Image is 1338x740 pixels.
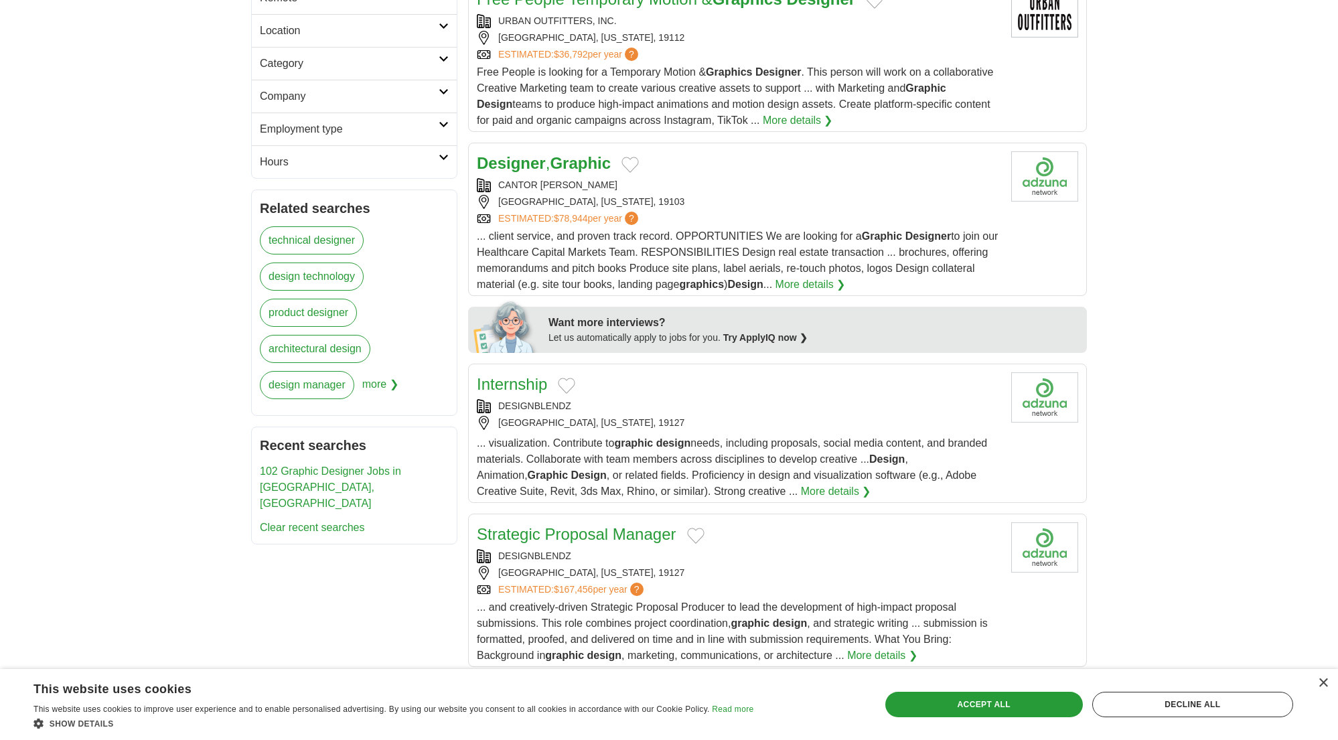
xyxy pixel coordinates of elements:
[869,453,905,465] strong: Design
[473,299,538,353] img: apply-iq-scientist.png
[477,230,998,290] span: ... client service, and proven track record. OPPORTUNITIES We are looking for a to join our Healt...
[528,469,568,481] strong: Graphic
[477,154,546,172] strong: Designer
[1011,372,1078,423] img: Company logo
[625,212,638,225] span: ?
[260,263,364,291] a: design technology
[679,279,724,290] strong: graphics
[731,617,769,629] strong: graphic
[1011,151,1078,202] img: Company logo
[252,145,457,178] a: Hours
[477,566,1000,580] div: [GEOGRAPHIC_DATA], [US_STATE], 19127
[252,80,457,113] a: Company
[548,315,1079,331] div: Want more interviews?
[260,522,365,533] a: Clear recent searches
[1318,678,1328,688] div: Close
[477,416,1000,430] div: [GEOGRAPHIC_DATA], [US_STATE], 19127
[587,650,622,661] strong: design
[885,692,1083,717] div: Accept all
[905,230,951,242] strong: Designer
[260,226,364,254] a: technical designer
[548,331,1079,345] div: Let us automatically apply to jobs for you.
[545,650,584,661] strong: graphic
[630,583,644,596] span: ?
[477,437,987,497] span: ... visualization. Contribute to needs, including proposals, social media content, and branded ma...
[50,719,114,729] span: Show details
[571,469,607,481] strong: Design
[862,230,902,242] strong: Graphic
[727,279,763,290] strong: Design
[801,484,871,500] a: More details ❯
[33,717,753,730] div: Show details
[260,154,439,170] h2: Hours
[498,583,646,597] a: ESTIMATED:$167,456per year?
[477,178,1000,192] div: CANTOR [PERSON_NAME]
[260,88,439,104] h2: Company
[477,375,547,393] a: Internship
[477,525,676,543] a: Strategic Proposal Manager
[260,56,439,72] h2: Category
[252,47,457,80] a: Category
[498,15,617,26] a: URBAN OUTFITTERS, INC.
[554,584,593,595] span: $167,456
[498,48,641,62] a: ESTIMATED:$36,792per year?
[755,66,801,78] strong: Designer
[550,154,611,172] strong: Graphic
[362,371,398,407] span: more ❯
[614,437,653,449] strong: graphic
[477,154,611,172] a: Designer,Graphic
[477,601,988,661] span: ... and creatively-driven Strategic Proposal Producer to lead the development of high-impact prop...
[260,198,449,218] h2: Related searches
[1011,522,1078,573] img: Company logo
[477,31,1000,45] div: [GEOGRAPHIC_DATA], [US_STATE], 19112
[723,332,808,343] a: Try ApplyIQ now ❯
[763,113,833,129] a: More details ❯
[706,66,752,78] strong: Graphics
[260,335,370,363] a: architectural design
[477,195,1000,209] div: [GEOGRAPHIC_DATA], [US_STATE], 19103
[558,378,575,394] button: Add to favorite jobs
[621,157,639,173] button: Add to favorite jobs
[260,23,439,39] h2: Location
[477,98,512,110] strong: Design
[477,399,1000,413] div: DESIGNBLENDZ
[252,14,457,47] a: Location
[773,617,808,629] strong: design
[1092,692,1293,717] div: Decline all
[260,121,439,137] h2: Employment type
[687,528,704,544] button: Add to favorite jobs
[252,113,457,145] a: Employment type
[712,705,753,714] a: Read more, opens a new window
[656,437,691,449] strong: design
[847,648,917,664] a: More details ❯
[477,66,993,126] span: Free People is looking for a Temporary Motion & . This person will work on a collaborative Creati...
[554,49,588,60] span: $36,792
[260,299,357,327] a: product designer
[905,82,946,94] strong: Graphic
[775,277,846,293] a: More details ❯
[260,435,449,455] h2: Recent searches
[260,371,354,399] a: design manager
[477,549,1000,563] div: DESIGNBLENDZ
[498,212,641,226] a: ESTIMATED:$78,944per year?
[260,465,401,509] a: 102 Graphic Designer Jobs in [GEOGRAPHIC_DATA], [GEOGRAPHIC_DATA]
[625,48,638,61] span: ?
[33,705,710,714] span: This website uses cookies to improve user experience and to enable personalised advertising. By u...
[554,213,588,224] span: $78,944
[33,677,720,697] div: This website uses cookies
